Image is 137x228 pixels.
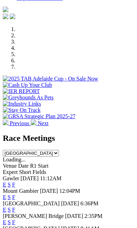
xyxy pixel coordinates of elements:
a: F [12,182,15,188]
a: S [8,182,11,188]
img: twitter.svg [10,14,15,19]
span: [DATE] [40,188,58,194]
img: Greyhounds As Pets [3,94,54,101]
span: [DATE] [21,175,39,181]
span: Venue [3,163,17,169]
span: Fields [32,169,46,175]
span: Mount Gambier [3,188,39,194]
span: [GEOGRAPHIC_DATA] [3,200,60,206]
a: E [3,182,6,188]
span: Next [38,120,48,126]
a: F [12,219,15,225]
span: [DATE] [65,213,83,219]
h2: Race Meetings [3,134,134,143]
img: Cash Up Your Club [3,82,52,88]
span: Gawler [3,175,19,181]
span: Loading... [3,157,25,162]
a: S [8,207,11,213]
img: chevron-left-pager-white.svg [3,120,8,125]
span: [DATE] [61,200,79,206]
img: GRSA Strategic Plan 2025-27 [3,113,75,120]
a: S [8,219,11,225]
a: S [8,194,11,200]
span: 11:12AM [40,175,62,181]
a: Previous [3,120,31,126]
span: 6:36PM [81,200,99,206]
img: logo-grsa-white.png [3,7,8,12]
a: F [12,207,15,213]
img: facebook.svg [3,14,8,19]
span: Previous [10,120,29,126]
span: Expert [3,169,18,175]
span: 2:35PM [84,213,102,219]
span: Short [19,169,31,175]
a: E [3,194,6,200]
span: 12:04PM [59,188,80,194]
span: [PERSON_NAME] Bridge [3,213,64,219]
img: 2025 TAB Adelaide Cup - On Sale Now [3,76,98,82]
img: Industry Links [3,101,41,107]
img: chevron-right-pager-white.svg [31,120,36,125]
a: Next [31,120,48,126]
span: R1 Start [30,163,48,169]
span: Date [18,163,29,169]
img: Stay On Track [3,107,40,113]
a: E [3,207,6,213]
a: F [12,194,15,200]
a: E [3,219,6,225]
img: IER REPORT [3,88,40,94]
